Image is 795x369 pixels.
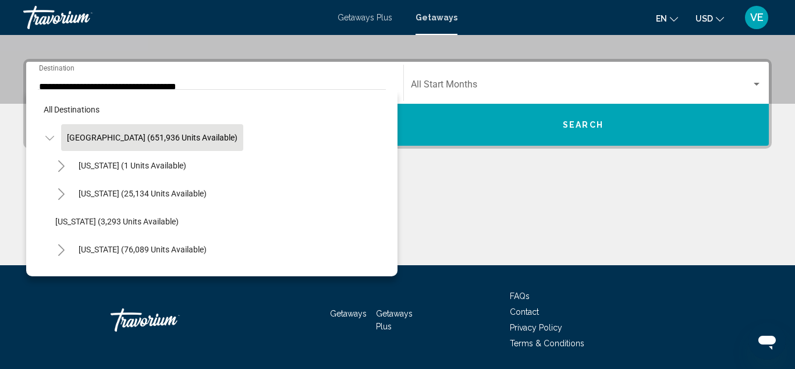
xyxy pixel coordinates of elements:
a: Travorium [23,6,326,29]
button: Toggle Colorado (28,059 units available) [49,266,73,289]
a: Getaways [416,13,457,22]
a: Getaways [330,309,367,318]
a: FAQs [510,291,530,301]
a: Getaways Plus [338,13,392,22]
button: Change currency [695,10,724,27]
a: Getaways Plus [376,309,413,331]
button: Toggle California (76,089 units available) [49,238,73,261]
button: User Menu [741,5,772,30]
span: [US_STATE] (1 units available) [79,161,186,170]
span: [GEOGRAPHIC_DATA] (651,936 units available) [67,133,237,142]
span: en [656,14,667,23]
span: All destinations [44,105,100,114]
a: Contact [510,307,539,317]
span: [US_STATE] (3,293 units available) [55,217,179,226]
button: [US_STATE] (76,089 units available) [73,236,212,263]
div: Search widget [26,62,769,146]
iframe: Button to launch messaging window [748,322,786,360]
span: USD [695,14,713,23]
button: All destinations [38,96,386,123]
span: VE [750,12,764,23]
button: Toggle Alabama (1 units available) [49,154,73,177]
a: Travorium [111,303,227,338]
button: [GEOGRAPHIC_DATA] (651,936 units available) [61,124,243,151]
button: Search [397,104,769,146]
button: Change language [656,10,678,27]
button: [US_STATE] (25,134 units available) [73,180,212,207]
span: [US_STATE] (25,134 units available) [79,189,207,198]
button: Toggle Arizona (25,134 units available) [49,182,73,205]
span: Search [563,121,604,130]
a: Terms & Conditions [510,339,584,348]
span: [US_STATE] (76,089 units available) [79,245,207,254]
button: [US_STATE] (3,293 units available) [49,208,184,235]
button: [US_STATE] (1 units available) [73,152,192,179]
button: [US_STATE] (28,059 units available) [73,264,212,291]
button: Toggle United States (651,936 units available) [38,126,61,149]
a: Privacy Policy [510,323,562,332]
